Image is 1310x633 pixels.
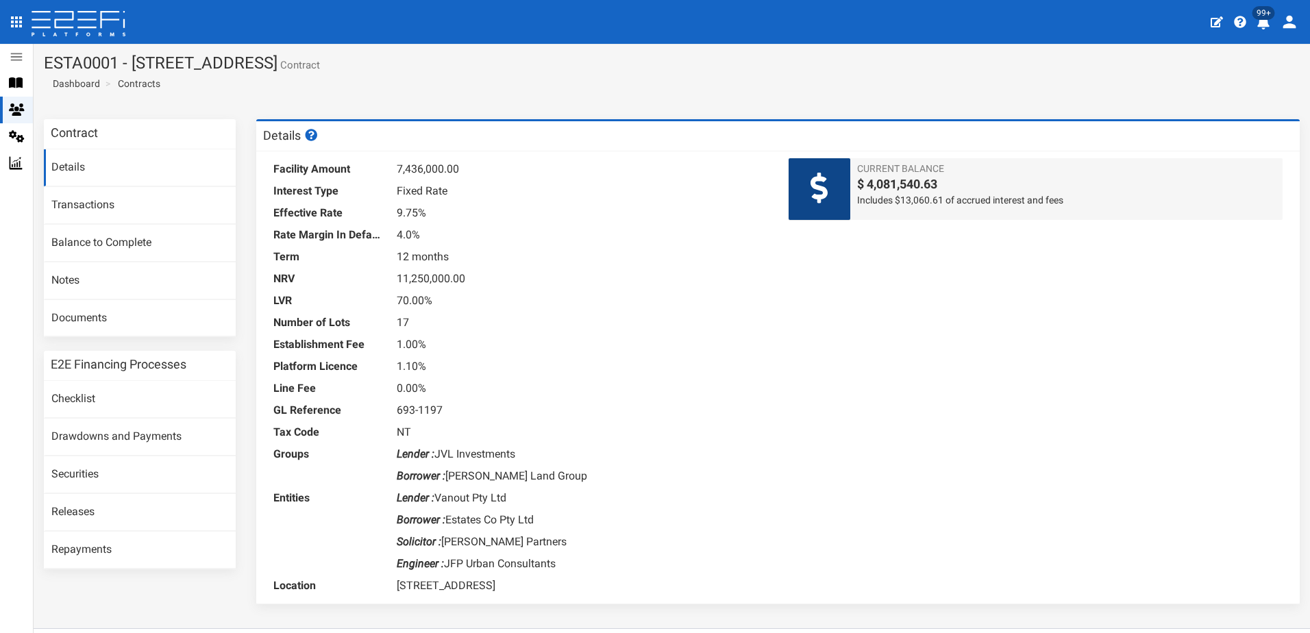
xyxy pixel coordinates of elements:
dt: Number of Lots [273,312,383,334]
dd: 7,436,000.00 [397,158,767,180]
dt: Facility Amount [273,158,383,180]
dt: NRV [273,268,383,290]
dd: 70.00% [397,290,767,312]
small: Contract [277,60,320,71]
dd: 0.00% [397,377,767,399]
i: Borrower : [397,469,445,482]
dt: Platform Licence [273,356,383,377]
dd: Vanout Pty Ltd [397,487,767,509]
dt: Effective Rate [273,202,383,224]
h1: ESTA0001 - [STREET_ADDRESS] [44,54,1300,72]
a: Dashboard [47,77,100,90]
dd: 1.10% [397,356,767,377]
dt: Term [273,246,383,268]
i: Solicitor : [397,535,441,548]
dd: 1.00% [397,334,767,356]
dd: Fixed Rate [397,180,767,202]
a: Balance to Complete [44,225,236,262]
dd: 12 months [397,246,767,268]
dd: JFP Urban Consultants [397,553,767,575]
i: Lender : [397,491,434,504]
a: Checklist [44,381,236,418]
dt: Rate Margin In Default [273,224,383,246]
h3: Contract [51,127,98,139]
dt: Tax Code [273,421,383,443]
dt: Interest Type [273,180,383,202]
dd: JVL Investments [397,443,767,465]
dt: Entities [273,487,383,509]
a: Releases [44,494,236,531]
a: Notes [44,262,236,299]
i: Lender : [397,447,434,460]
span: Dashboard [47,78,100,89]
h3: Details [263,129,319,142]
span: Current Balance [857,162,1276,175]
dd: 17 [397,312,767,334]
dt: LVR [273,290,383,312]
a: Transactions [44,187,236,224]
dd: 4.0% [397,224,767,246]
dd: [STREET_ADDRESS] [397,575,767,597]
dt: GL Reference [273,399,383,421]
dd: 11,250,000.00 [397,268,767,290]
dt: Establishment Fee [273,334,383,356]
i: Engineer : [397,557,444,570]
dd: [PERSON_NAME] Partners [397,531,767,553]
dt: Groups [273,443,383,465]
a: Contracts [118,77,160,90]
dt: Line Fee [273,377,383,399]
i: Borrower : [397,513,445,526]
dd: NT [397,421,767,443]
a: Repayments [44,532,236,569]
h3: E2E Financing Processes [51,358,186,371]
a: Drawdowns and Payments [44,419,236,456]
dd: 9.75% [397,202,767,224]
span: Includes $13,060.61 of accrued interest and fees [857,193,1276,207]
dd: 693-1197 [397,399,767,421]
span: $ 4,081,540.63 [857,175,1276,193]
a: Details [44,149,236,186]
dd: [PERSON_NAME] Land Group [397,465,767,487]
a: Securities [44,456,236,493]
dd: Estates Co Pty Ltd [397,509,767,531]
a: Documents [44,300,236,337]
dt: Location [273,575,383,597]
